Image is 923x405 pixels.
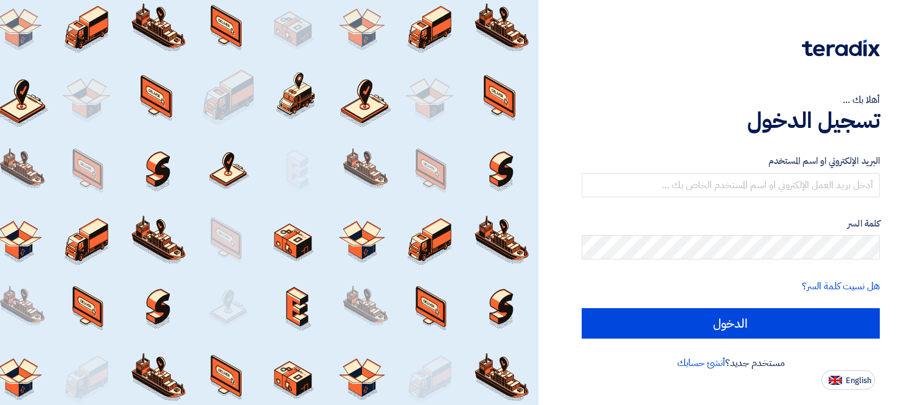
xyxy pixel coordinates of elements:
button: English [821,370,875,390]
a: هل نسيت كلمة السر؟ [802,279,880,294]
label: كلمة السر [582,217,880,231]
div: أهلا بك ... [582,93,880,107]
img: Teradix logo [802,40,880,57]
a: أنشئ حسابك [677,356,725,370]
h1: تسجيل الدخول [582,107,880,134]
span: English [846,376,871,385]
input: الدخول [582,308,880,339]
input: أدخل بريد العمل الإلكتروني او اسم المستخدم الخاص بك ... [582,173,880,197]
label: البريد الإلكتروني او اسم المستخدم [582,154,880,168]
div: مستخدم جديد؟ [582,356,880,370]
img: en-US.png [829,376,842,385]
